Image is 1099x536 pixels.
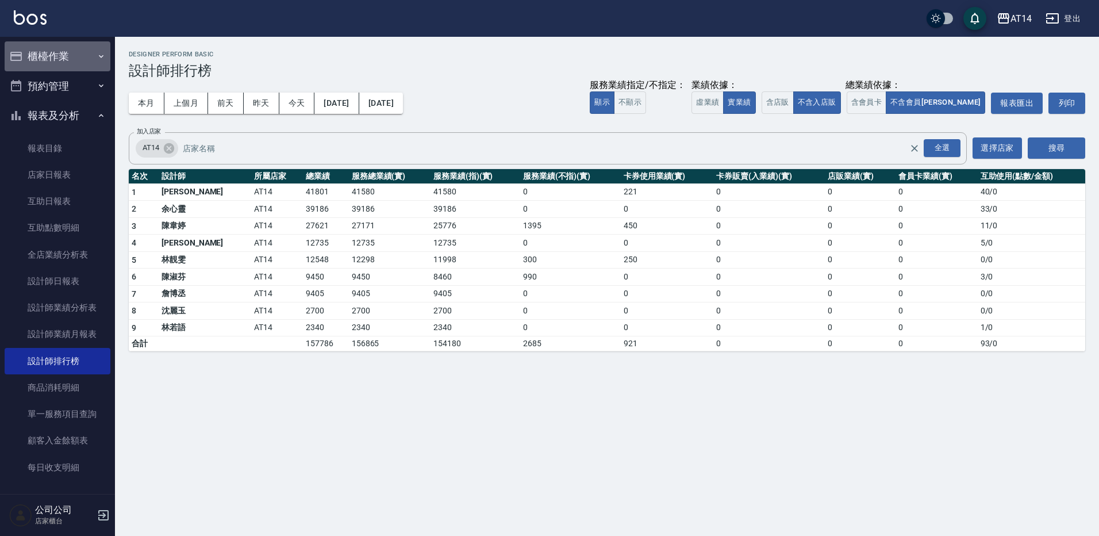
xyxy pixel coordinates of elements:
[132,272,136,281] span: 6
[978,269,1085,286] td: 3 / 0
[431,251,520,269] td: 11998
[349,319,431,336] td: 2340
[132,238,136,247] span: 4
[825,235,896,252] td: 0
[713,235,825,252] td: 0
[713,285,825,303] td: 0
[159,235,251,252] td: [PERSON_NAME]
[886,91,985,114] button: 不含會員[PERSON_NAME]
[1048,93,1085,114] button: 列印
[431,319,520,336] td: 2340
[431,269,520,286] td: 8460
[132,204,136,213] span: 2
[1010,12,1032,26] div: AT14
[713,201,825,218] td: 0
[621,303,713,320] td: 0
[251,269,303,286] td: AT14
[520,303,621,320] td: 0
[713,336,825,351] td: 0
[251,319,303,336] td: AT14
[349,303,431,320] td: 2700
[691,91,724,114] button: 虛業績
[713,251,825,269] td: 0
[896,235,977,252] td: 0
[5,401,110,427] a: 單一服務項目查詢
[303,285,348,303] td: 9405
[978,201,1085,218] td: 33 / 0
[136,142,166,154] span: AT14
[180,138,929,158] input: 店家名稱
[621,201,713,218] td: 0
[431,285,520,303] td: 9405
[132,306,136,315] span: 8
[825,303,896,320] td: 0
[896,303,977,320] td: 0
[9,504,32,527] img: Person
[825,319,896,336] td: 0
[159,169,251,184] th: 設計師
[251,235,303,252] td: AT14
[5,294,110,321] a: 設計師業績分析表
[349,183,431,201] td: 41580
[520,235,621,252] td: 0
[896,336,977,351] td: 0
[132,289,136,298] span: 7
[431,235,520,252] td: 12735
[621,235,713,252] td: 0
[713,217,825,235] td: 0
[132,221,136,231] span: 3
[713,319,825,336] td: 0
[431,303,520,320] td: 2700
[621,336,713,351] td: 921
[520,285,621,303] td: 0
[251,285,303,303] td: AT14
[129,169,1085,352] table: a dense table
[520,269,621,286] td: 990
[825,269,896,286] td: 0
[35,516,94,526] p: 店家櫃台
[159,251,251,269] td: 林靚雯
[359,93,403,114] button: [DATE]
[590,91,614,114] button: 顯示
[713,169,825,184] th: 卡券販賣(入業績)(實)
[303,169,348,184] th: 總業績
[991,93,1043,114] a: 報表匯出
[713,183,825,201] td: 0
[825,169,896,184] th: 店販業績(實)
[520,217,621,235] td: 1395
[992,7,1036,30] button: AT14
[520,201,621,218] td: 0
[921,137,963,159] button: Open
[431,217,520,235] td: 25776
[896,183,977,201] td: 0
[303,183,348,201] td: 41801
[963,7,986,30] button: save
[5,135,110,162] a: 報表目錄
[621,217,713,235] td: 450
[431,201,520,218] td: 39186
[244,93,279,114] button: 昨天
[303,251,348,269] td: 12548
[159,303,251,320] td: 沈麗玉
[520,169,621,184] th: 服務業績(不指)(實)
[5,454,110,481] a: 每日收支明細
[621,269,713,286] td: 0
[136,139,178,158] div: AT14
[132,323,136,332] span: 9
[129,63,1085,79] h3: 設計師排行榜
[978,217,1085,235] td: 11 / 0
[349,217,431,235] td: 27171
[5,485,110,515] button: 客戶管理
[251,183,303,201] td: AT14
[159,183,251,201] td: [PERSON_NAME]
[431,169,520,184] th: 服務業績(指)(實)
[349,251,431,269] td: 12298
[159,285,251,303] td: 詹博丞
[349,336,431,351] td: 156865
[349,285,431,303] td: 9405
[825,285,896,303] td: 0
[896,319,977,336] td: 0
[251,303,303,320] td: AT14
[825,183,896,201] td: 0
[762,91,794,114] button: 含店販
